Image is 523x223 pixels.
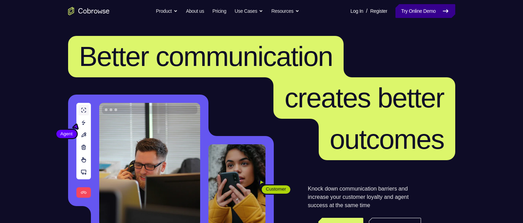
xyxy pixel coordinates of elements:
a: Pricing [212,4,226,18]
span: creates better [284,83,444,113]
span: outcomes [330,124,444,155]
a: Go to the home page [68,7,110,15]
a: Register [370,4,387,18]
span: / [366,7,367,15]
p: Knock down communication barriers and increase your customer loyalty and agent success at the sam... [308,185,421,210]
button: Resources [271,4,299,18]
button: Product [156,4,178,18]
a: About us [186,4,204,18]
a: Try Online Demo [395,4,455,18]
a: Log In [351,4,363,18]
button: Use Cases [235,4,263,18]
span: Better communication [79,41,333,72]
